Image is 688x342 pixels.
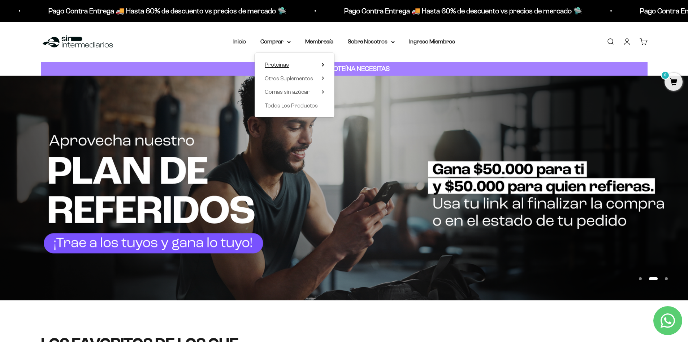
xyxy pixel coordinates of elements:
summary: Proteínas [265,60,324,69]
a: Todos Los Productos [265,101,324,110]
summary: Sobre Nosotros [348,37,395,46]
p: Pago Contra Entrega 🚚 Hasta 60% de descuento vs precios de mercado 🛸 [44,5,282,17]
summary: Otros Suplementos [265,74,324,83]
a: Ingreso Miembros [409,38,455,45]
strong: CUANTA PROTEÍNA NECESITAS [298,65,390,72]
a: 0 [665,79,683,86]
mark: 0 [661,71,670,80]
a: Inicio [233,38,246,45]
a: Membresía [305,38,333,45]
summary: Comprar [260,37,291,46]
span: Gomas sin azúcar [265,89,310,95]
p: Pago Contra Entrega 🚚 Hasta 60% de descuento vs precios de mercado 🛸 [339,5,577,17]
span: Proteínas [265,62,289,68]
summary: Gomas sin azúcar [265,87,324,97]
span: Todos Los Productos [265,102,318,109]
span: Otros Suplementos [265,75,313,81]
